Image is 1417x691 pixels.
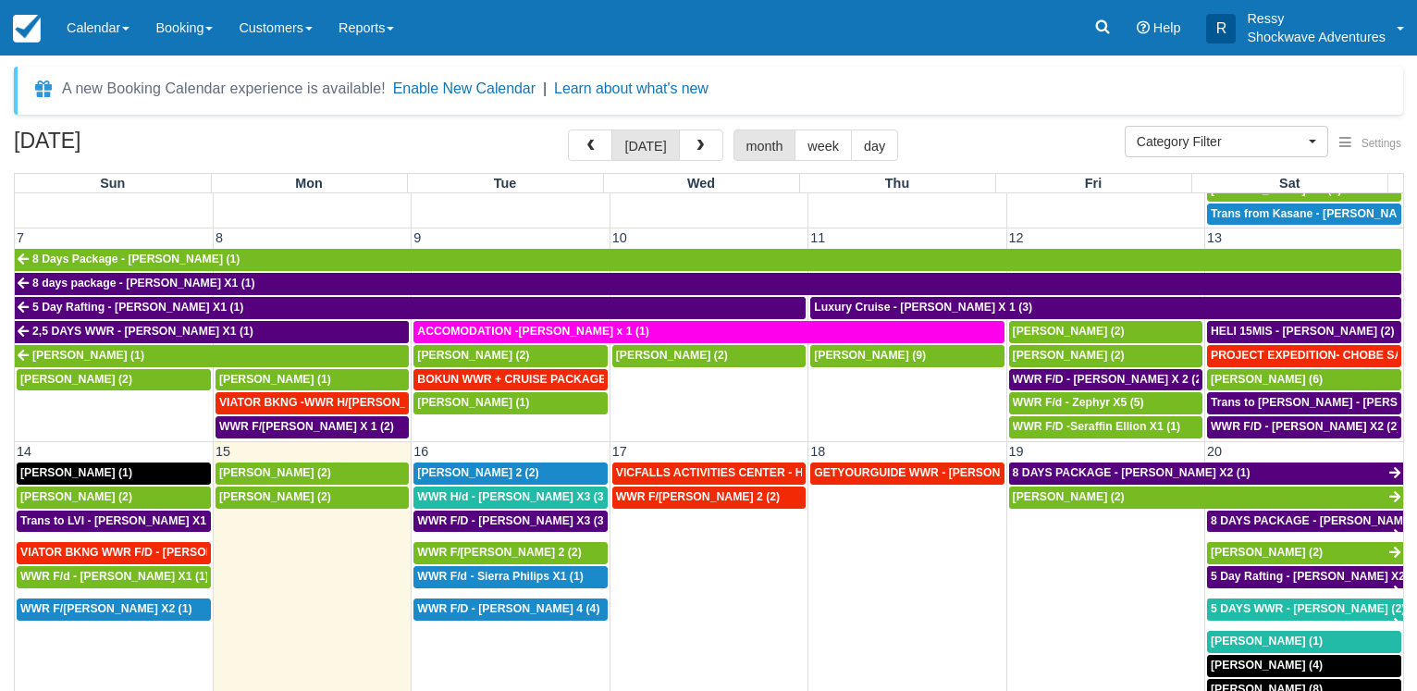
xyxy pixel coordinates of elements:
span: 19 [1007,444,1026,459]
a: 8 days package - [PERSON_NAME] X1 (1) [15,273,1401,295]
button: Settings [1328,130,1412,157]
a: BOKUN WWR + CRUISE PACKAGE - [PERSON_NAME] South X 2 (2) [413,369,607,391]
span: 8 [214,230,225,245]
a: VIATOR BKNG WWR F/D - [PERSON_NAME] X 1 (1) [17,542,211,564]
p: Shockwave Adventures [1247,28,1386,46]
span: WWR F/[PERSON_NAME] X2 (1) [20,602,192,615]
img: checkfront-main-nav-mini-logo.png [13,15,41,43]
span: 5 Day Rafting - [PERSON_NAME] X1 (1) [32,301,243,314]
a: [PERSON_NAME] (1) [413,392,607,414]
button: Enable New Calendar [393,80,536,98]
a: 5 Day Rafting - [PERSON_NAME] X2 (2) [1207,566,1403,588]
span: WWR F/D - [PERSON_NAME] X2 (2) [1211,420,1400,433]
span: [PERSON_NAME] (6) [1211,373,1323,386]
span: [PERSON_NAME] x 1 (4) [1211,183,1341,196]
span: WWR F/[PERSON_NAME] 2 (2) [616,490,780,503]
a: 8 Days Package - [PERSON_NAME] (1) [15,249,1401,271]
a: [PERSON_NAME] (6) [1207,369,1401,391]
span: 2,5 DAYS WWR - [PERSON_NAME] X1 (1) [32,325,253,338]
span: 9 [412,230,423,245]
a: [PERSON_NAME] (2) [1207,542,1403,564]
span: HELI 15MIS - [PERSON_NAME] (2) [1211,325,1395,338]
a: 5 Day Rafting - [PERSON_NAME] X1 (1) [15,297,806,319]
a: [PERSON_NAME] (1) [17,463,211,485]
span: [PERSON_NAME] (2) [20,373,132,386]
a: Trans to [PERSON_NAME] - [PERSON_NAME] X 1 (2) [1207,392,1401,414]
span: 11 [808,230,827,245]
span: Settings [1362,137,1401,150]
a: WWR F/d - Sierra Philips X1 (1) [413,566,607,588]
span: [PERSON_NAME] (1) [32,349,144,362]
a: WWR H/d - [PERSON_NAME] X3 (3) [413,487,607,509]
a: 8 DAYS PACKAGE - [PERSON_NAME] X2 (1) [1009,463,1403,485]
span: 15 [214,444,232,459]
span: 8 Days Package - [PERSON_NAME] (1) [32,253,240,265]
span: [PERSON_NAME] 2 (2) [417,466,538,479]
span: [PERSON_NAME] (1) [20,466,132,479]
span: Fri [1085,176,1102,191]
a: VICFALLS ACTIVITIES CENTER - HELICOPTER -[PERSON_NAME] X 4 (4) [612,463,806,485]
span: Sun [100,176,125,191]
span: WWR F/d - Sierra Philips X1 (1) [417,570,583,583]
a: HELI 15MIS - [PERSON_NAME] (2) [1207,321,1401,343]
a: WWR F/[PERSON_NAME] 2 (2) [612,487,806,509]
a: GETYOURGUIDE WWR - [PERSON_NAME] X 9 (9) [810,463,1004,485]
a: Trans from Kasane - [PERSON_NAME] X4 (4) [1207,204,1401,226]
a: WWR F/D -Seraffin Ellion X1 (1) [1009,416,1202,438]
a: VIATOR BKNG -WWR H/[PERSON_NAME] X 2 (2) [216,392,409,414]
span: 8 DAYS PACKAGE - [PERSON_NAME] X2 (1) [1013,466,1251,479]
a: [PERSON_NAME] (2) [612,345,806,367]
span: Help [1153,20,1181,35]
a: [PERSON_NAME] (1) [1207,631,1401,653]
a: WWR F/[PERSON_NAME] 2 (2) [413,542,607,564]
span: Tue [494,176,517,191]
a: WWR F/d - Zephyr X5 (5) [1009,392,1202,414]
a: [PERSON_NAME] (2) [17,487,211,509]
span: [PERSON_NAME] (2) [1013,325,1125,338]
a: [PERSON_NAME] (1) [15,345,409,367]
a: Learn about what's new [554,80,708,96]
span: BOKUN WWR + CRUISE PACKAGE - [PERSON_NAME] South X 2 (2) [417,373,783,386]
a: [PERSON_NAME] (2) [1009,321,1202,343]
a: [PERSON_NAME] (2) [413,345,607,367]
a: WWR F/[PERSON_NAME] X2 (1) [17,598,211,621]
span: 17 [610,444,629,459]
span: Mon [295,176,323,191]
span: 5 DAYS WWR - [PERSON_NAME] (2) [1211,602,1405,615]
a: [PERSON_NAME] (2) [216,463,409,485]
span: Category Filter [1137,132,1304,151]
a: WWR F/D - [PERSON_NAME] X3 (3) [413,511,607,533]
span: [PERSON_NAME] (2) [1013,349,1125,362]
span: 7 [15,230,26,245]
div: R [1206,14,1236,43]
a: Trans to LVI - [PERSON_NAME] X1 (1) [17,511,211,533]
span: 12 [1007,230,1026,245]
a: [PERSON_NAME] (1) [216,369,409,391]
h2: [DATE] [14,130,248,164]
span: 8 days package - [PERSON_NAME] X1 (1) [32,277,255,290]
a: [PERSON_NAME] (2) [17,369,211,391]
a: WWR F/D - [PERSON_NAME] 4 (4) [413,598,607,621]
span: WWR F/[PERSON_NAME] 2 (2) [417,546,581,559]
span: WWR H/d - [PERSON_NAME] X3 (3) [417,490,607,503]
span: [PERSON_NAME] (2) [20,490,132,503]
a: [PERSON_NAME] (2) [1009,345,1202,367]
span: 20 [1205,444,1224,459]
div: A new Booking Calendar experience is available! [62,78,386,100]
a: WWR F/D - [PERSON_NAME] X 2 (2) [1009,369,1202,391]
span: [PERSON_NAME] (4) [1211,659,1323,672]
a: 2,5 DAYS WWR - [PERSON_NAME] X1 (1) [15,321,409,343]
span: GETYOURGUIDE WWR - [PERSON_NAME] X 9 (9) [814,466,1080,479]
p: Ressy [1247,9,1386,28]
span: 10 [610,230,629,245]
span: Wed [687,176,715,191]
span: | [543,80,547,96]
span: 18 [808,444,827,459]
button: month [733,130,796,161]
i: Help [1137,21,1150,34]
span: Sat [1279,176,1300,191]
span: [PERSON_NAME] (1) [1211,635,1323,648]
a: [PERSON_NAME] (2) [216,487,409,509]
span: Trans to LVI - [PERSON_NAME] X1 (1) [20,514,223,527]
a: WWR F/[PERSON_NAME] X 1 (2) [216,416,409,438]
